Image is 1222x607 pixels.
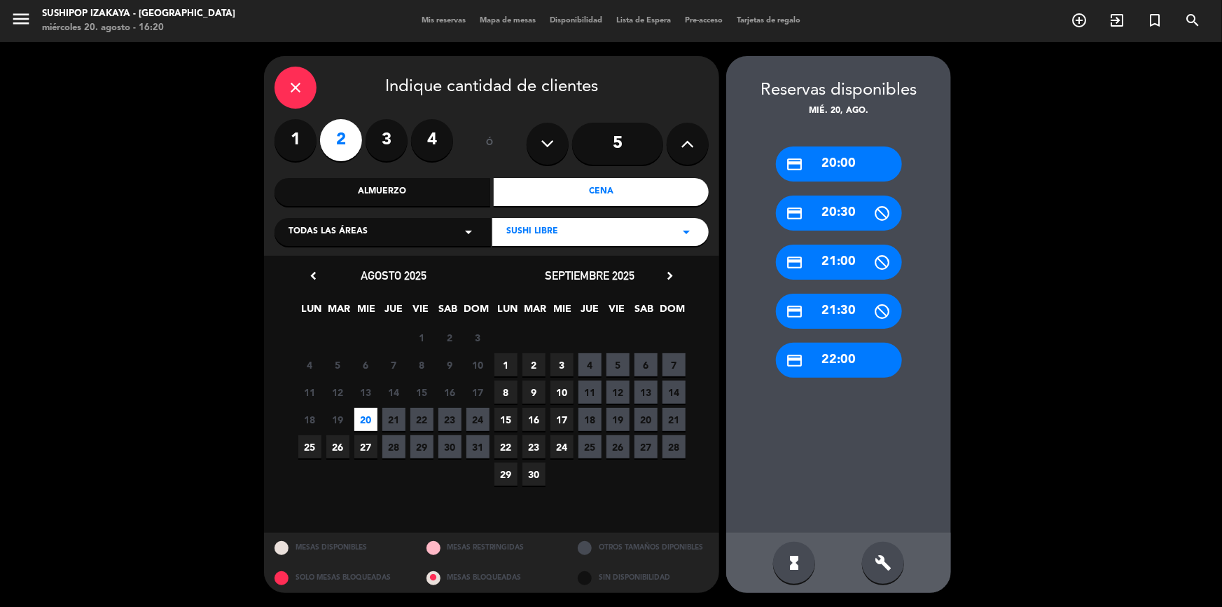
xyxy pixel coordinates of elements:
[382,301,405,324] span: JUE
[264,533,416,563] div: MESAS DISPONIBLES
[438,435,461,458] span: 30
[410,435,433,458] span: 29
[522,408,546,431] span: 16
[662,353,686,376] span: 7
[494,178,709,206] div: Cena
[494,353,518,376] span: 1
[606,435,630,458] span: 26
[660,301,683,324] span: DOM
[382,353,405,376] span: 7
[550,435,574,458] span: 24
[466,353,490,376] span: 10
[326,408,349,431] span: 19
[416,533,568,563] div: MESAS RESTRINGIDAS
[354,381,377,404] span: 13
[875,554,891,571] i: build
[578,381,602,404] span: 11
[320,119,362,161] label: 2
[354,353,377,376] span: 6
[551,301,574,324] span: MIE
[678,17,730,25] span: Pre-acceso
[494,381,518,404] span: 8
[567,563,719,593] div: SIN DISPONIBILIDAD
[298,381,321,404] span: 11
[776,245,902,280] div: 21:00
[606,408,630,431] span: 19
[354,435,377,458] span: 27
[606,353,630,376] span: 5
[306,268,321,283] i: chevron_left
[578,353,602,376] span: 4
[410,381,433,404] span: 15
[1146,12,1163,29] i: turned_in_not
[494,435,518,458] span: 22
[609,17,678,25] span: Lista de Espera
[726,104,951,118] div: mié. 20, ago.
[289,225,368,239] span: Todas las áreas
[606,381,630,404] span: 12
[634,435,658,458] span: 27
[522,463,546,486] span: 30
[1109,12,1125,29] i: exit_to_app
[786,205,804,222] i: credit_card
[298,408,321,431] span: 18
[275,178,490,206] div: Almuerzo
[550,353,574,376] span: 3
[11,8,32,29] i: menu
[382,408,405,431] span: 21
[776,196,902,231] div: 20:30
[545,268,634,282] span: septiembre 2025
[662,268,677,283] i: chevron_right
[264,563,416,593] div: SOLO MESAS BLOQUEADAS
[550,408,574,431] span: 17
[466,435,490,458] span: 31
[633,301,656,324] span: SAB
[411,119,453,161] label: 4
[578,435,602,458] span: 25
[776,294,902,329] div: 21:30
[42,7,235,21] div: Sushipop Izakaya - [GEOGRAPHIC_DATA]
[366,119,408,161] label: 3
[382,381,405,404] span: 14
[606,301,629,324] span: VIE
[287,79,304,96] i: close
[354,408,377,431] span: 20
[42,21,235,35] div: miércoles 20. agosto - 16:20
[634,381,658,404] span: 13
[410,408,433,431] span: 22
[382,435,405,458] span: 28
[494,463,518,486] span: 29
[326,381,349,404] span: 12
[634,353,658,376] span: 6
[506,225,558,239] span: SUSHI LIBRE
[786,303,804,320] i: credit_card
[438,381,461,404] span: 16
[466,408,490,431] span: 24
[326,353,349,376] span: 5
[522,381,546,404] span: 9
[473,17,543,25] span: Mapa de mesas
[497,301,520,324] span: LUN
[410,326,433,349] span: 1
[437,301,460,324] span: SAB
[460,224,477,240] i: arrow_drop_down
[438,353,461,376] span: 9
[467,119,513,168] div: ó
[776,343,902,378] div: 22:00
[662,435,686,458] span: 28
[662,381,686,404] span: 14
[438,408,461,431] span: 23
[355,301,378,324] span: MIE
[578,301,602,324] span: JUE
[494,408,518,431] span: 15
[438,326,461,349] span: 2
[464,301,487,324] span: DOM
[1071,12,1088,29] i: add_circle_outline
[543,17,609,25] span: Disponibilidad
[416,563,568,593] div: MESAS BLOQUEADAS
[1184,12,1201,29] i: search
[522,435,546,458] span: 23
[326,435,349,458] span: 26
[726,77,951,104] div: Reservas disponibles
[466,381,490,404] span: 17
